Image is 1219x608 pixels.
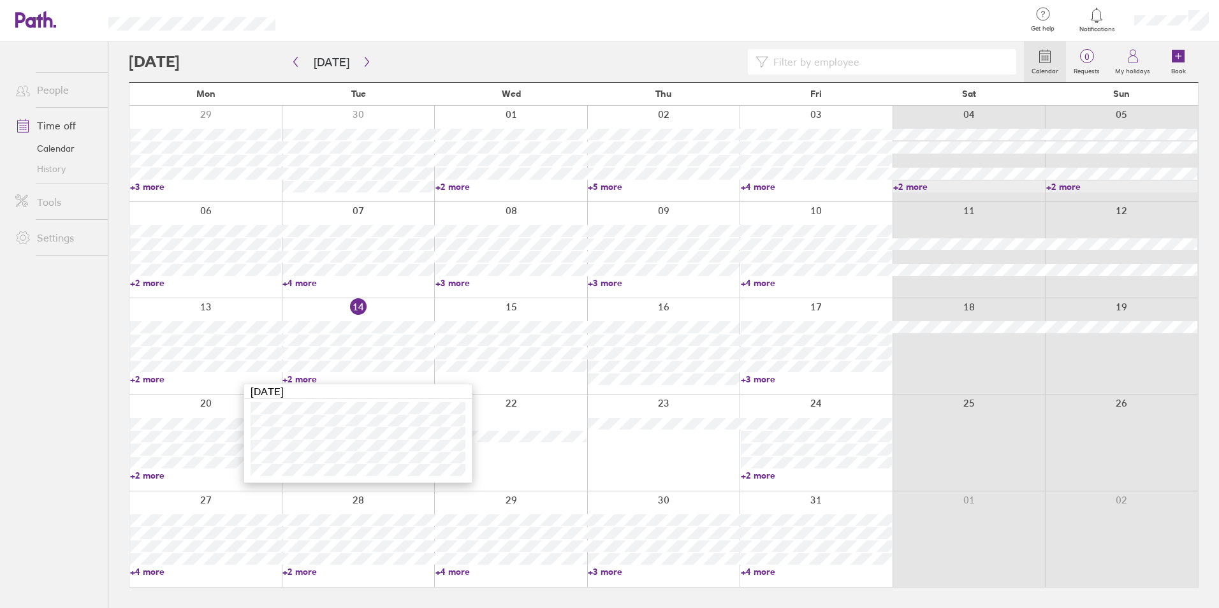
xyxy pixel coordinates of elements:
a: +4 more [741,277,892,289]
a: +2 more [741,470,892,481]
input: Filter by employee [768,50,1009,74]
a: +3 more [130,181,281,192]
span: Fri [810,89,822,99]
a: +2 more [282,566,434,577]
a: Calendar [5,138,108,159]
a: Settings [5,225,108,250]
span: Get help [1022,25,1063,33]
span: Notifications [1076,25,1118,33]
a: +3 more [588,566,739,577]
span: Mon [196,89,215,99]
label: Calendar [1024,64,1066,75]
a: My holidays [1107,41,1158,82]
a: +2 more [130,373,281,385]
a: Book [1158,41,1199,82]
a: Calendar [1024,41,1066,82]
span: Wed [502,89,521,99]
span: Sun [1113,89,1130,99]
label: My holidays [1107,64,1158,75]
a: +2 more [130,277,281,289]
a: Notifications [1076,6,1118,33]
a: Time off [5,113,108,138]
button: [DATE] [303,52,360,73]
div: [DATE] [244,384,472,399]
a: +5 more [588,181,739,192]
a: +3 more [741,373,892,385]
span: Tue [351,89,366,99]
a: +2 more [893,181,1044,192]
a: +2 more [130,470,281,481]
a: +3 more [435,277,587,289]
label: Requests [1066,64,1107,75]
a: +4 more [741,181,892,192]
span: Sat [962,89,976,99]
a: +4 more [741,566,892,577]
a: 0Requests [1066,41,1107,82]
a: +2 more [435,181,587,192]
label: Book [1164,64,1193,75]
span: 0 [1066,52,1107,62]
span: Thu [655,89,671,99]
a: People [5,77,108,103]
a: +4 more [435,566,587,577]
a: History [5,159,108,179]
a: +2 more [1046,181,1197,192]
a: +3 more [588,277,739,289]
a: +4 more [130,566,281,577]
a: Tools [5,189,108,215]
a: +4 more [282,277,434,289]
a: +2 more [282,373,434,385]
